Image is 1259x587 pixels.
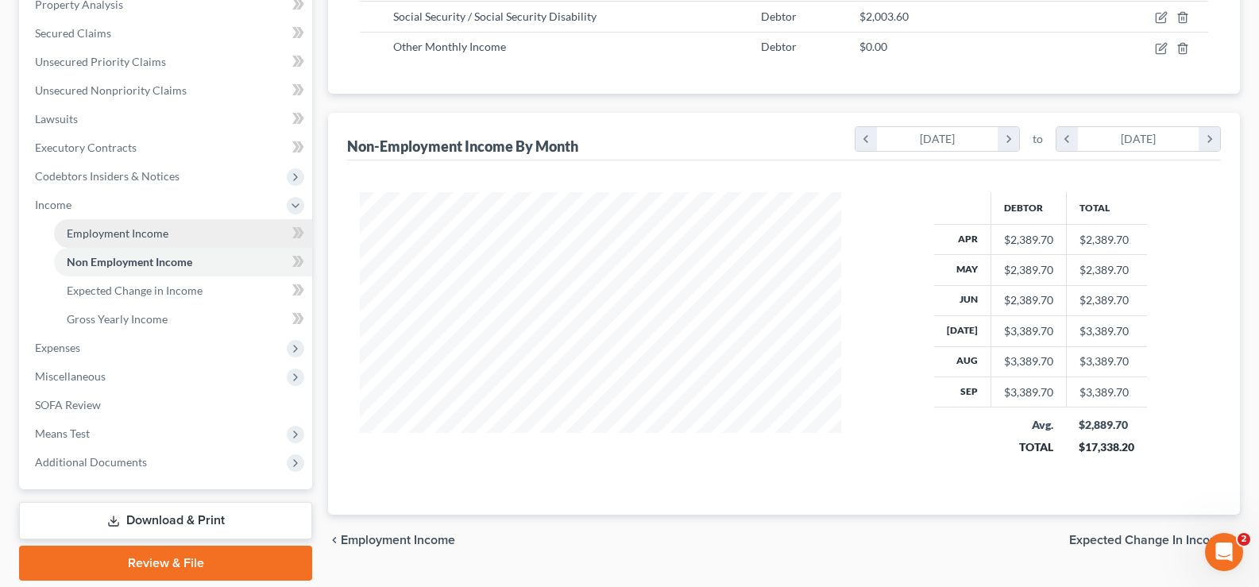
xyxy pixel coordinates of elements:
div: [DATE] [1078,127,1199,151]
button: chevron_left Employment Income [328,534,455,546]
a: Lawsuits [22,105,312,133]
div: $3,389.70 [1004,323,1053,339]
i: chevron_left [1056,127,1078,151]
div: $2,389.70 [1004,232,1053,248]
th: Total [1066,192,1147,224]
span: Miscellaneous [35,369,106,383]
a: Employment Income [54,219,312,248]
th: Sep [934,377,991,407]
th: Apr [934,224,991,254]
td: $3,389.70 [1066,316,1147,346]
a: Unsecured Nonpriority Claims [22,76,312,105]
iframe: Intercom live chat [1205,533,1243,571]
i: chevron_left [855,127,877,151]
span: Expenses [35,341,80,354]
div: $17,338.20 [1079,439,1134,455]
span: Secured Claims [35,26,111,40]
a: Executory Contracts [22,133,312,162]
td: $2,389.70 [1066,255,1147,285]
span: Lawsuits [35,112,78,126]
a: Non Employment Income [54,248,312,276]
span: to [1033,131,1043,147]
span: Other Monthly Income [393,40,506,53]
td: $3,389.70 [1066,377,1147,407]
span: Codebtors Insiders & Notices [35,169,180,183]
th: May [934,255,991,285]
span: Executory Contracts [35,141,137,154]
i: chevron_right [998,127,1019,151]
span: Additional Documents [35,455,147,469]
a: Secured Claims [22,19,312,48]
span: Means Test [35,427,90,440]
div: $3,389.70 [1004,384,1053,400]
div: Avg. [1003,417,1053,433]
a: Download & Print [19,502,312,539]
div: $3,389.70 [1004,353,1053,369]
i: chevron_right [1199,127,1220,151]
i: chevron_left [328,534,341,546]
span: Non Employment Income [67,255,192,268]
th: Debtor [991,192,1066,224]
th: Jun [934,285,991,315]
div: [DATE] [877,127,998,151]
a: Unsecured Priority Claims [22,48,312,76]
div: $2,889.70 [1079,417,1134,433]
span: $2,003.60 [859,10,909,23]
span: Unsecured Nonpriority Claims [35,83,187,97]
span: Expected Change in Income [1069,534,1227,546]
td: $3,389.70 [1066,346,1147,377]
div: $2,389.70 [1004,292,1053,308]
span: 2 [1238,533,1250,546]
div: Non-Employment Income By Month [347,137,578,156]
span: $0.00 [859,40,887,53]
div: $2,389.70 [1004,262,1053,278]
span: Unsecured Priority Claims [35,55,166,68]
div: TOTAL [1003,439,1053,455]
span: Debtor [761,10,797,23]
a: Gross Yearly Income [54,305,312,334]
th: [DATE] [934,316,991,346]
span: Expected Change in Income [67,284,203,297]
button: Expected Change in Income chevron_right [1069,534,1240,546]
span: Social Security / Social Security Disability [393,10,597,23]
span: Employment Income [341,534,455,546]
a: Expected Change in Income [54,276,312,305]
span: SOFA Review [35,398,101,411]
a: SOFA Review [22,391,312,419]
span: Employment Income [67,226,168,240]
span: Gross Yearly Income [67,312,168,326]
span: Debtor [761,40,797,53]
td: $2,389.70 [1066,285,1147,315]
td: $2,389.70 [1066,224,1147,254]
a: Review & File [19,546,312,581]
th: Aug [934,346,991,377]
span: Income [35,198,71,211]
